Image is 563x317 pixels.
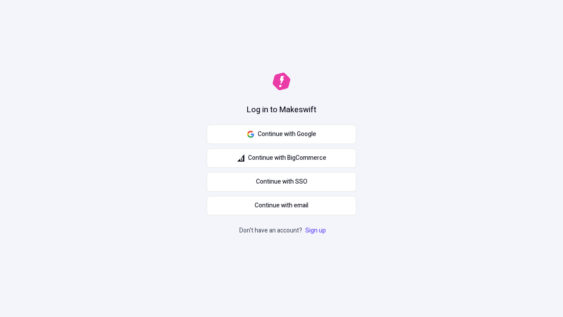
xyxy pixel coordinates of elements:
button: Continue with Google [207,125,356,144]
p: Don't have an account? [239,226,328,236]
a: Sign up [303,226,328,235]
span: Continue with email [255,201,308,210]
span: Continue with Google [258,129,316,139]
h1: Log in to Makeswift [247,104,316,116]
span: Continue with BigCommerce [248,153,326,163]
a: Continue with SSO [207,172,356,192]
button: Continue with email [207,196,356,215]
button: Continue with BigCommerce [207,148,356,168]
